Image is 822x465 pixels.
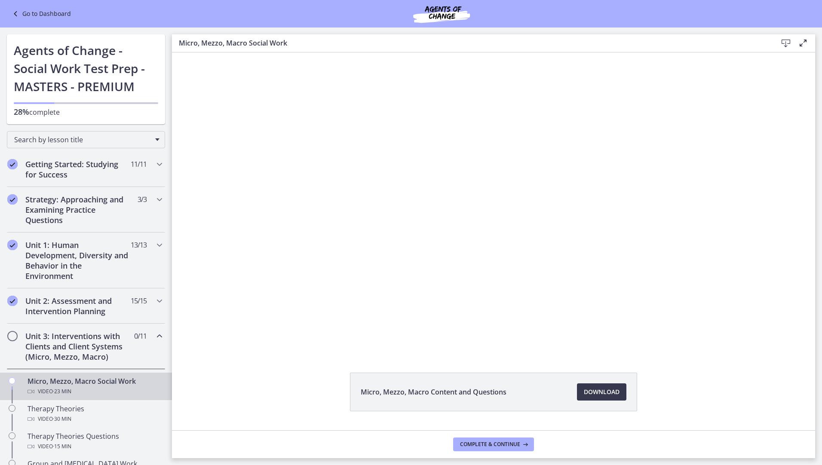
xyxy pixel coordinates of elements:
span: 28% [14,107,29,117]
span: 13 / 13 [131,240,147,250]
button: Complete & continue [453,437,534,451]
iframe: Video Lesson [172,52,815,353]
span: · 15 min [53,441,71,452]
h1: Agents of Change - Social Work Test Prep - MASTERS - PREMIUM [14,41,158,95]
div: Micro, Mezzo, Macro Social Work [28,376,162,397]
h3: Micro, Mezzo, Macro Social Work [179,38,764,48]
span: Complete & continue [460,441,520,448]
span: · 23 min [53,386,71,397]
span: 11 / 11 [131,159,147,169]
span: · 30 min [53,414,71,424]
span: 0 / 11 [134,331,147,341]
div: Video [28,386,162,397]
div: Video [28,414,162,424]
h2: Getting Started: Studying for Success [25,159,130,180]
a: Download [577,383,626,401]
span: Download [584,387,620,397]
div: Therapy Theories [28,404,162,424]
h2: Unit 3: Interventions with Clients and Client Systems (Micro, Mezzo, Macro) [25,331,130,362]
div: Video [28,441,162,452]
div: Search by lesson title [7,131,165,148]
a: Go to Dashboard [10,9,71,19]
h2: Strategy: Approaching and Examining Practice Questions [25,194,130,225]
i: Completed [7,240,18,250]
img: Agents of Change [390,3,493,24]
span: Search by lesson title [14,135,151,144]
span: 15 / 15 [131,296,147,306]
span: Micro, Mezzo, Macro Content and Questions [361,387,506,397]
div: Therapy Theories Questions [28,431,162,452]
span: 3 / 3 [138,194,147,205]
h2: Unit 2: Assessment and Intervention Planning [25,296,130,316]
i: Completed [7,159,18,169]
h2: Unit 1: Human Development, Diversity and Behavior in the Environment [25,240,130,281]
i: Completed [7,194,18,205]
p: complete [14,107,158,117]
i: Completed [7,296,18,306]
